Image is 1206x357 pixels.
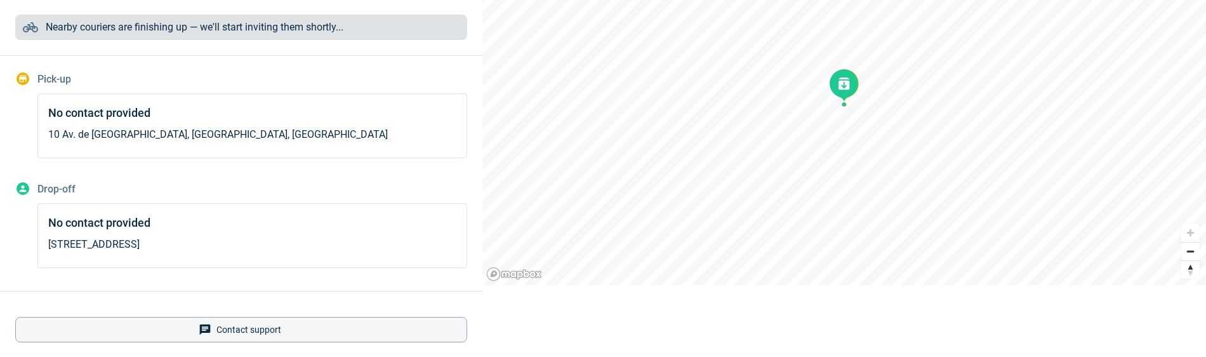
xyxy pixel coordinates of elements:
[1181,260,1200,279] button: Reset bearing to north
[48,216,150,229] span: No contact provided
[48,127,456,142] span: 10 Av. de [GEOGRAPHIC_DATA], [GEOGRAPHIC_DATA], [GEOGRAPHIC_DATA]
[46,20,343,35] p: Nearby couriers are finishing up — we'll start inviting them shortly...
[48,106,150,119] span: No contact provided
[828,67,861,146] img: svg+xml;base64,PHN2ZyB3aWR0aD0iNTIiIGhlaWdodD0iMTI0IiB2aWV3Qm94PSIwIDAgNTIgMTI0IiBmaWxsPSJub25lIi...
[1181,242,1200,260] button: Zoom out
[37,73,71,85] span: Pick-up
[1181,224,1200,242] button: Zoom in
[37,183,76,195] span: Drop-off
[48,237,456,252] span: [STREET_ADDRESS]
[216,325,281,335] span: Contact support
